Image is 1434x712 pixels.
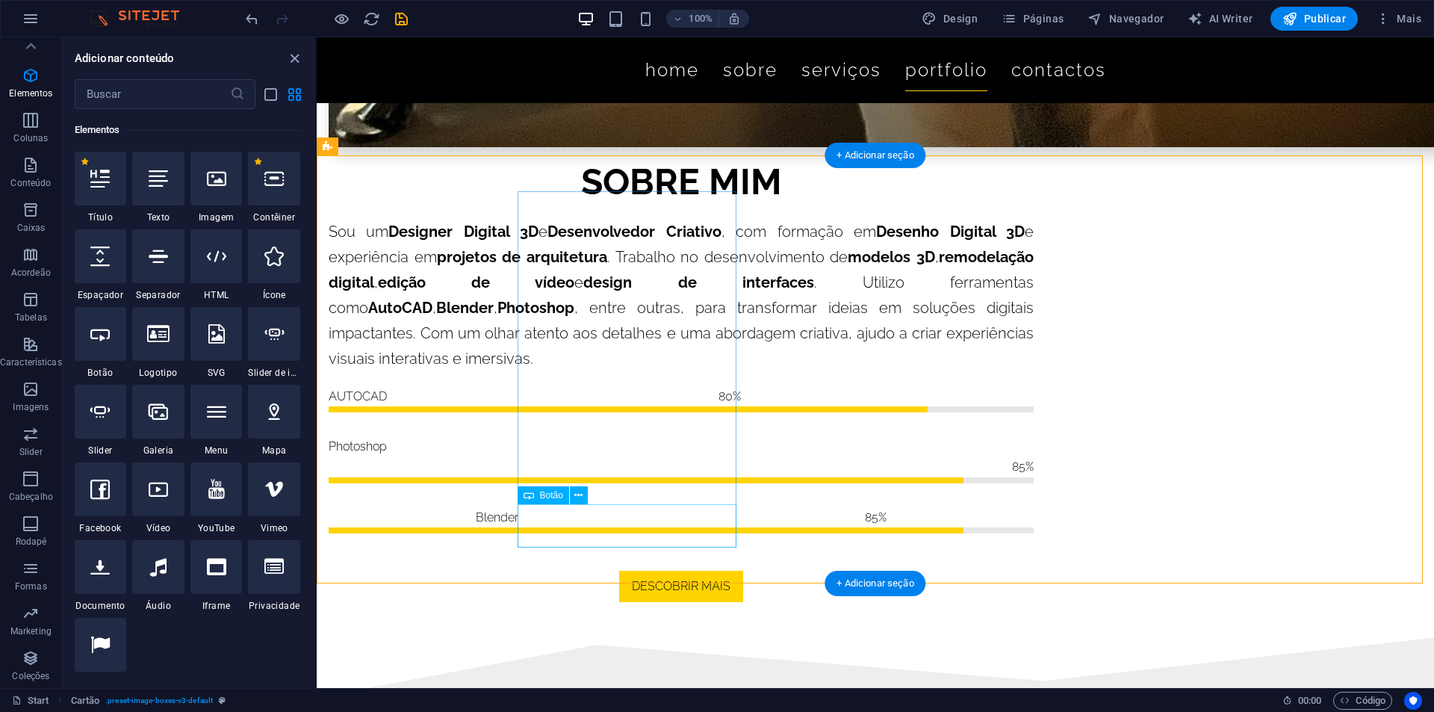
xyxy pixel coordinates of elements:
[75,385,127,456] div: Slider
[996,7,1070,31] button: Páginas
[248,367,300,379] span: Slider de imagem
[1340,692,1385,710] span: Código
[248,152,300,223] div: Contêiner
[9,87,52,99] p: Elementos
[132,522,184,534] span: Vídeo
[1081,7,1170,31] button: Navegador
[132,211,184,223] span: Texto
[190,462,243,534] div: YouTube
[248,211,300,223] span: Contêiner
[190,307,243,379] div: SVG
[666,10,719,28] button: 100%
[248,540,300,612] div: Privacidade
[13,401,49,413] p: Imagens
[190,367,243,379] span: SVG
[75,229,127,301] div: Espaçador
[393,10,410,28] i: Salvar (Ctrl+S)
[75,522,127,534] span: Facebook
[1282,692,1322,710] h6: Tempo de sessão
[190,211,243,223] span: Imagem
[1333,692,1392,710] button: Código
[190,600,243,612] span: Iframe
[190,540,243,612] div: Iframe
[248,445,300,456] span: Mapa
[17,222,46,234] p: Caixas
[1309,695,1311,706] span: :
[19,446,43,458] p: Slider
[1404,692,1422,710] button: Usercentrics
[11,267,51,279] p: Acordeão
[75,462,127,534] div: Facebook
[332,10,350,28] button: Clique aqui para sair do modo de visualização e continuar editando
[12,670,49,682] p: Coleções
[1270,7,1358,31] button: Publicar
[132,445,184,456] span: Galeria
[190,385,243,456] div: Menu
[190,445,243,456] span: Menu
[75,49,175,67] h6: Adicionar conteúdo
[9,491,53,503] p: Cabeçalho
[71,692,226,710] nav: breadcrumb
[13,132,48,144] p: Colunas
[825,143,925,168] div: + Adicionar seção
[825,571,925,596] div: + Adicionar seção
[15,312,47,324] p: Tabelas
[922,11,978,26] span: Design
[190,522,243,534] span: YouTube
[75,289,127,301] span: Espaçador
[261,85,279,103] button: list-view
[15,581,47,592] p: Formas
[285,49,303,67] button: close panel
[190,289,243,301] span: HTML
[1182,7,1258,31] button: AI Writer
[540,491,563,500] span: Botão
[75,79,230,109] input: Buscar
[285,85,303,103] button: grid-view
[75,211,127,223] span: Título
[132,600,184,612] span: Áudio
[248,307,300,379] div: Slider de imagem
[132,462,184,534] div: Vídeo
[1298,692,1321,710] span: 00 00
[132,367,184,379] span: Logotipo
[86,10,198,28] img: Editor Logo
[1002,11,1064,26] span: Páginas
[81,158,89,166] span: Remover dos favoritos
[219,696,226,705] i: Este elemento é uma predefinição personalizável
[132,152,184,223] div: Texto
[916,7,984,31] div: Design (Ctrl+Alt+Y)
[75,445,127,456] span: Slider
[12,692,49,710] a: Clique para cancelar a seleção. Clique duas vezes para abrir as Páginas
[1282,11,1346,26] span: Publicar
[243,10,261,28] button: undo
[254,158,262,166] span: Remover dos favoritos
[105,692,213,710] span: . preset-image-boxes-v3-default
[243,10,261,28] i: Desfazer: Alterar texto (Ctrl+Z)
[75,121,300,139] h6: Elementos
[392,10,410,28] button: save
[132,307,184,379] div: Logotipo
[132,385,184,456] div: Galeria
[689,10,713,28] h6: 100%
[1376,11,1421,26] span: Mais
[132,540,184,612] div: Áudio
[248,600,300,612] span: Privacidade
[10,625,52,637] p: Marketing
[75,152,127,223] div: Título
[10,177,51,189] p: Conteúdo
[16,536,47,548] p: Rodapé
[75,307,127,379] div: Botão
[1370,7,1427,31] button: Mais
[1188,11,1253,26] span: AI Writer
[248,289,300,301] span: Ícone
[190,229,243,301] div: HTML
[71,692,100,710] span: Clique para selecionar. Clique duas vezes para editar
[1087,11,1164,26] span: Navegador
[248,522,300,534] span: Vimeo
[363,10,380,28] i: Recarregar página
[248,229,300,301] div: Ícone
[132,229,184,301] div: Separador
[727,12,741,25] i: Ao redimensionar, ajusta automaticamente o nível de zoom para caber no dispositivo escolhido.
[75,540,127,612] div: Documento
[916,7,984,31] button: Design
